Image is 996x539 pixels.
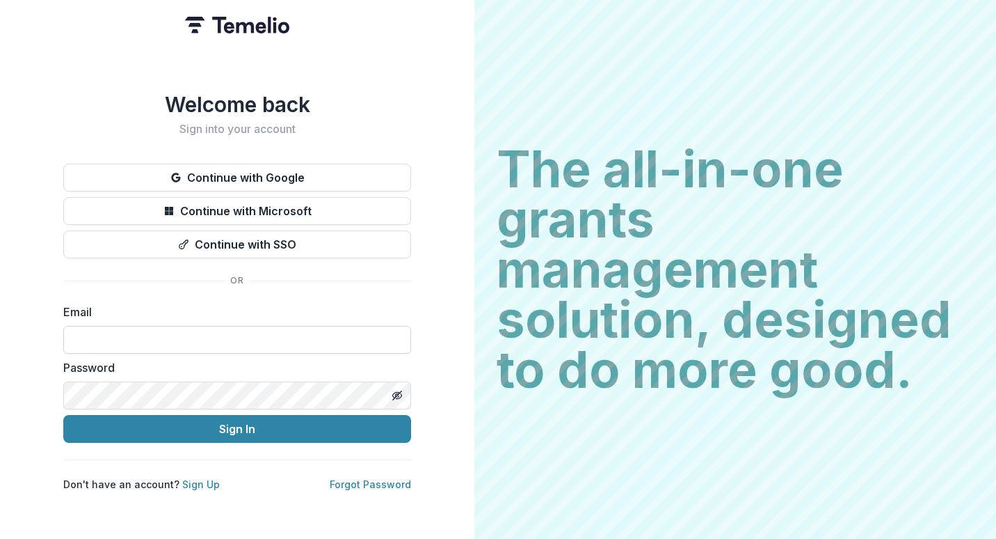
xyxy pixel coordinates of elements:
[63,231,411,258] button: Continue with SSO
[386,384,408,407] button: Toggle password visibility
[182,478,220,490] a: Sign Up
[63,92,411,117] h1: Welcome back
[63,477,220,492] p: Don't have an account?
[63,197,411,225] button: Continue with Microsoft
[63,359,403,376] label: Password
[63,304,403,320] label: Email
[63,415,411,443] button: Sign In
[63,123,411,136] h2: Sign into your account
[63,164,411,192] button: Continue with Google
[185,17,289,33] img: Temelio
[330,478,411,490] a: Forgot Password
